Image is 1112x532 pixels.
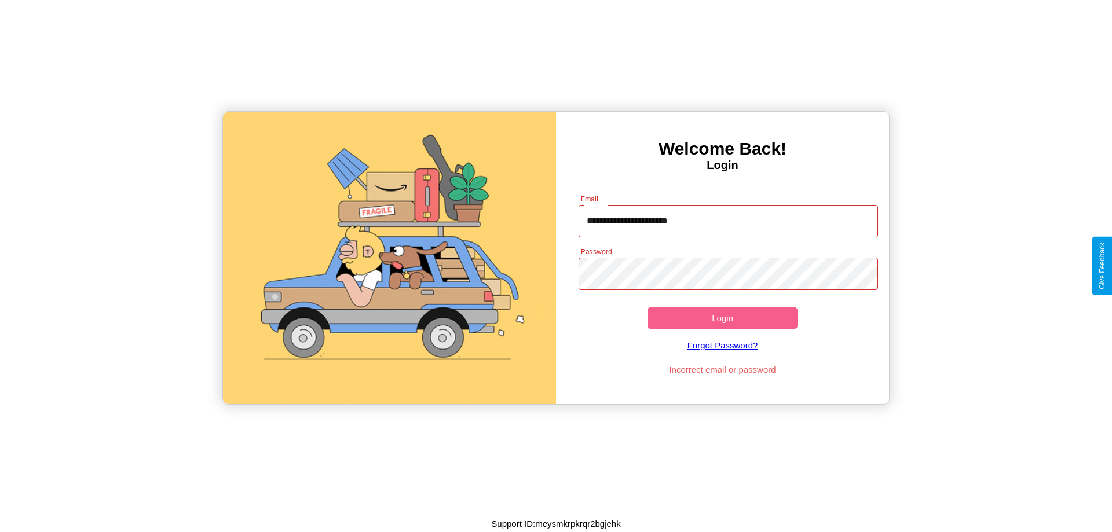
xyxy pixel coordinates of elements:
div: Give Feedback [1098,243,1106,289]
label: Email [581,194,599,204]
label: Password [581,247,612,256]
button: Login [648,307,798,329]
a: Forgot Password? [573,329,873,362]
h3: Welcome Back! [556,139,889,159]
h4: Login [556,159,889,172]
p: Support ID: meysmkrpkrqr2bgjehk [491,516,620,531]
p: Incorrect email or password [573,362,873,377]
img: gif [223,112,556,404]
